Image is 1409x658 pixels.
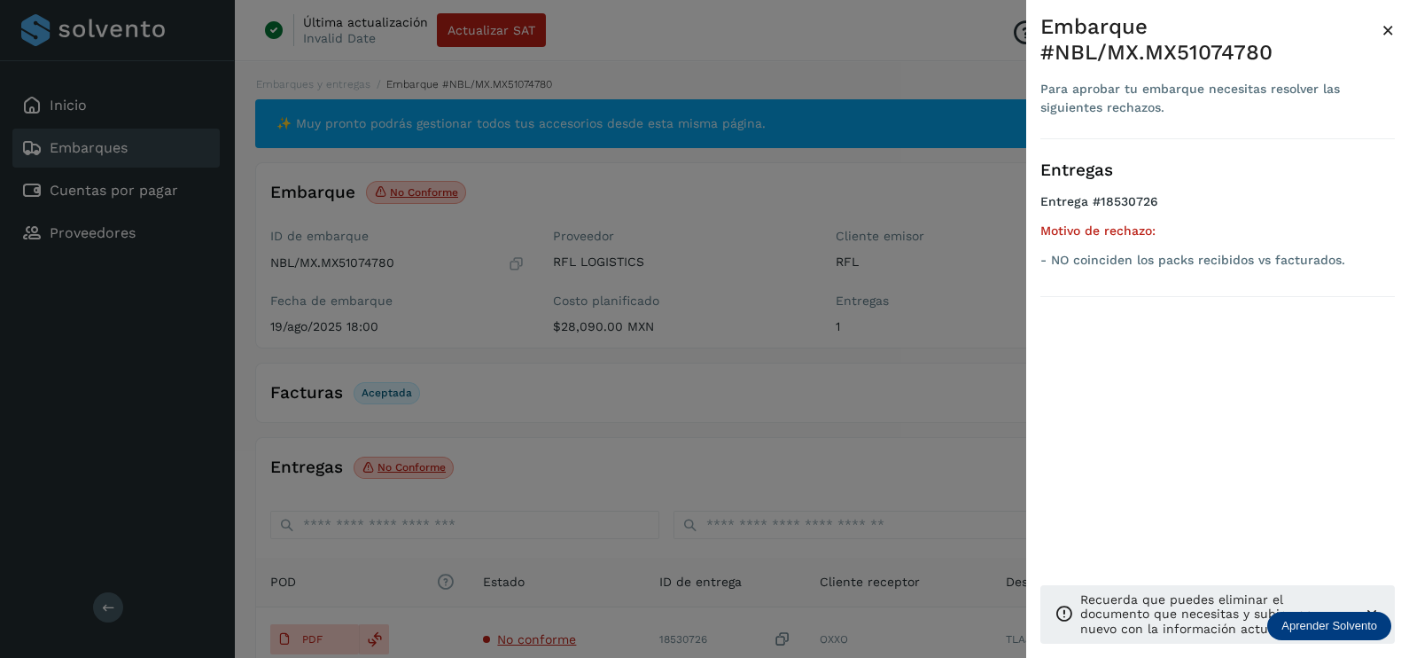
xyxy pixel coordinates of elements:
[1281,619,1377,633] p: Aprender Solvento
[1382,18,1395,43] span: ×
[1040,80,1382,117] div: Para aprobar tu embarque necesitas resolver las siguientes rechazos.
[1267,612,1391,640] div: Aprender Solvento
[1040,223,1395,239] h5: Motivo de rechazo:
[1040,14,1382,66] div: Embarque #NBL/MX.MX51074780
[1040,161,1395,181] h3: Entregas
[1382,14,1395,46] button: Close
[1040,194,1395,223] h4: Entrega #18530726
[1040,253,1395,268] p: - NO coinciden los packs recibidos vs facturados.
[1080,592,1349,637] p: Recuerda que puedes eliminar el documento que necesitas y subir uno nuevo con la información actu...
